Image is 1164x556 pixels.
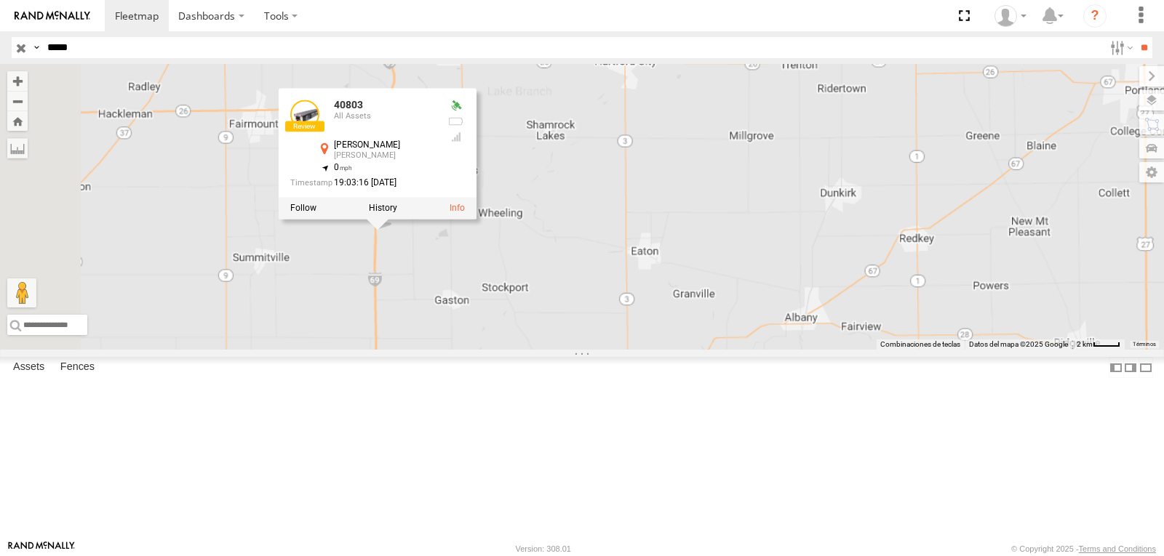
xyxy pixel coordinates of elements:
[334,100,436,110] div: 40803
[969,340,1068,348] span: Datos del mapa ©2025 Google
[989,5,1032,27] div: Miguel Cantu
[1133,342,1156,347] a: Términos (se abre en una nueva pestaña)
[450,203,465,213] a: View Asset Details
[7,278,36,307] button: Arrastra al hombrecito al mapa para abrir Street View
[1109,357,1123,378] label: Dock Summary Table to the Left
[1139,357,1153,378] label: Hide Summary Table
[31,37,42,58] label: Search Query
[880,339,960,350] button: Combinaciones de teclas
[1123,357,1138,378] label: Dock Summary Table to the Right
[334,140,436,150] div: [PERSON_NAME]
[334,113,436,121] div: All Assets
[7,91,28,111] button: Zoom out
[1077,340,1093,348] span: 2 km
[6,358,52,378] label: Assets
[1011,544,1156,553] div: © Copyright 2025 -
[334,162,352,172] span: 0
[8,541,75,556] a: Visit our Website
[290,203,316,213] label: Realtime tracking of Asset
[7,138,28,158] label: Measure
[447,100,465,111] div: Valid GPS Fix
[447,131,465,142] div: Last Event GSM Signal Strength
[369,203,397,213] label: View Asset History
[1104,37,1136,58] label: Search Filter Options
[1083,4,1107,28] i: ?
[7,71,28,91] button: Zoom in
[1139,162,1164,182] label: Map Settings
[53,358,102,378] label: Fences
[15,11,90,21] img: rand-logo.svg
[334,151,436,160] div: [PERSON_NAME]
[7,111,28,131] button: Zoom Home
[1072,339,1125,350] button: Escala del mapa: 2 km por 34 píxeles
[290,179,436,188] div: Date/time of location update
[1079,544,1156,553] a: Terms and Conditions
[516,544,571,553] div: Version: 308.01
[447,116,465,127] div: No battery health information received from this device.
